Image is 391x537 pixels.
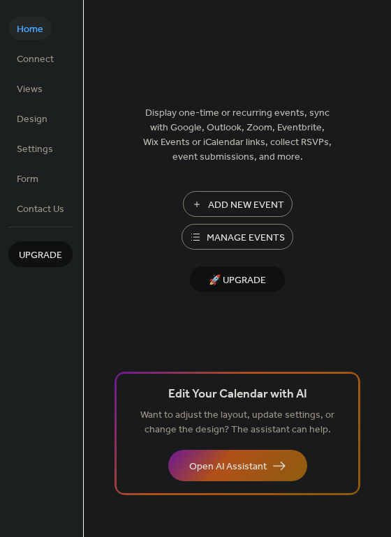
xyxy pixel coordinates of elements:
span: Edit Your Calendar with AI [168,385,307,404]
span: Design [17,112,47,127]
a: Views [8,77,51,100]
span: Open AI Assistant [189,460,267,474]
a: Home [8,17,52,40]
button: Manage Events [182,224,293,250]
span: Add New Event [208,198,284,213]
span: 🚀 Upgrade [198,271,276,290]
span: Manage Events [207,231,285,245]
a: Contact Us [8,197,73,220]
a: Form [8,167,47,190]
a: Design [8,107,56,130]
span: Views [17,82,43,97]
span: Form [17,172,38,187]
a: Connect [8,47,62,70]
button: 🚀 Upgrade [190,266,285,292]
span: Settings [17,142,53,157]
span: Upgrade [19,248,62,263]
span: Contact Us [17,202,64,217]
span: Connect [17,52,54,67]
span: Home [17,22,43,37]
button: Upgrade [8,241,73,267]
span: Display one-time or recurring events, sync with Google, Outlook, Zoom, Eventbrite, Wix Events or ... [143,106,332,165]
a: Settings [8,137,61,160]
button: Add New Event [183,191,293,217]
button: Open AI Assistant [168,450,307,481]
span: Want to adjust the layout, update settings, or change the design? The assistant can help. [140,406,334,439]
